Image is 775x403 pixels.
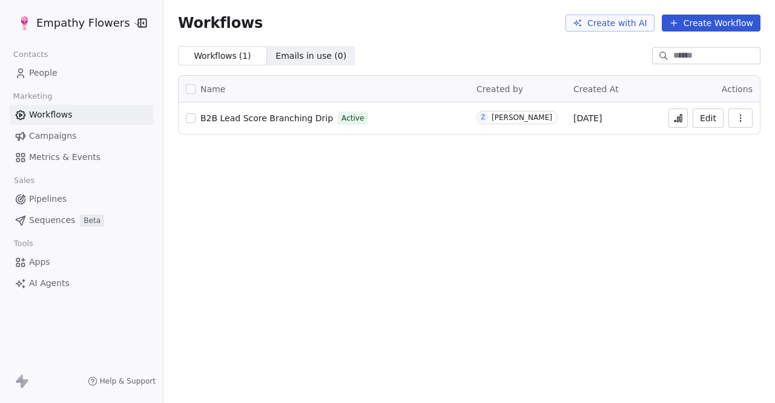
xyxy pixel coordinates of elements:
a: Campaigns [10,126,153,146]
button: Empathy Flowers [15,13,129,33]
span: AI Agents [29,277,70,290]
span: Campaigns [29,130,76,142]
button: Create with AI [566,15,655,32]
span: [DATE] [573,112,602,124]
span: B2B Lead Score Branching Drip [200,113,333,123]
span: People [29,67,58,79]
img: android-chrome-512x512.png [17,16,31,30]
a: B2B Lead Score Branching Drip [200,112,333,124]
span: Sales [8,172,40,190]
a: AI Agents [10,273,153,293]
span: Created At [573,84,619,94]
span: Contacts [8,45,53,64]
div: Z [481,113,486,122]
span: Help & Support [100,376,156,386]
span: Workflows [178,15,263,32]
span: Created by [477,84,523,94]
span: Name [200,83,225,96]
span: Metrics & Events [29,151,101,164]
a: Workflows [10,105,153,125]
span: Emails in use ( 0 ) [275,50,346,62]
button: Create Workflow [662,15,760,32]
a: People [10,63,153,83]
span: Actions [722,84,753,94]
a: Apps [10,252,153,272]
a: Help & Support [88,376,156,386]
div: [PERSON_NAME] [492,113,552,122]
span: Pipelines [29,193,67,205]
button: Edit [693,108,724,128]
span: Beta [80,215,104,227]
span: Marketing [8,87,58,105]
a: SequencesBeta [10,210,153,230]
span: Sequences [29,214,75,227]
a: Metrics & Events [10,147,153,167]
span: Tools [8,235,38,253]
span: Empathy Flowers [36,15,130,31]
span: Apps [29,256,50,268]
span: Active [341,113,364,124]
span: Workflows [29,108,73,121]
a: Pipelines [10,189,153,209]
